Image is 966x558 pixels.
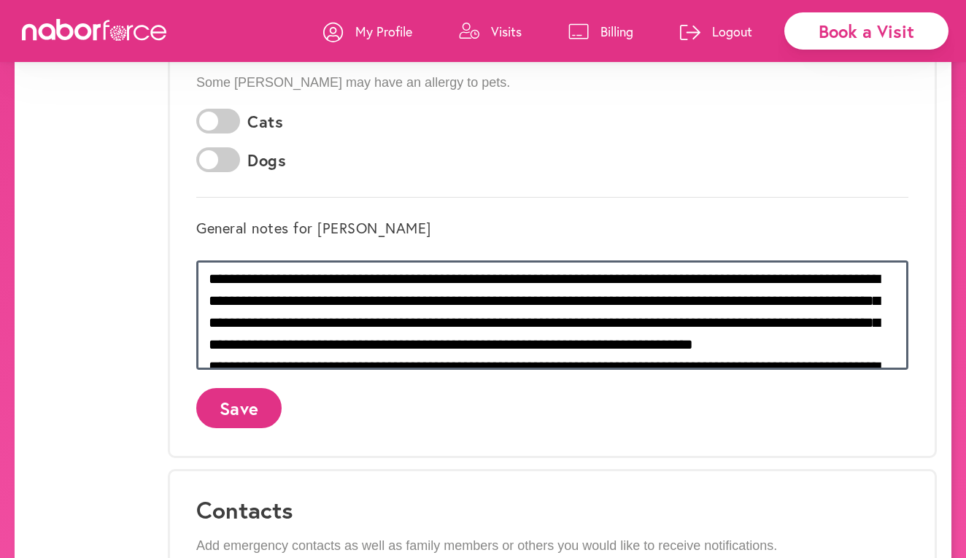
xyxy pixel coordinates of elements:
label: Do you have pets in your home? [196,44,411,62]
div: Book a Visit [784,12,948,50]
button: Save [196,388,282,428]
p: Visits [491,23,522,40]
p: Logout [712,23,752,40]
p: My Profile [355,23,412,40]
label: Dogs [247,151,286,170]
a: Visits [459,9,522,53]
h3: Contacts [196,496,908,524]
a: Billing [568,9,633,53]
p: Add emergency contacts as well as family members or others you would like to receive notifications. [196,538,908,554]
label: Cats [247,112,283,131]
a: Logout [680,9,752,53]
a: My Profile [323,9,412,53]
p: Billing [600,23,633,40]
label: General notes for [PERSON_NAME] [196,220,431,237]
p: Some [PERSON_NAME] may have an allergy to pets. [196,75,908,91]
